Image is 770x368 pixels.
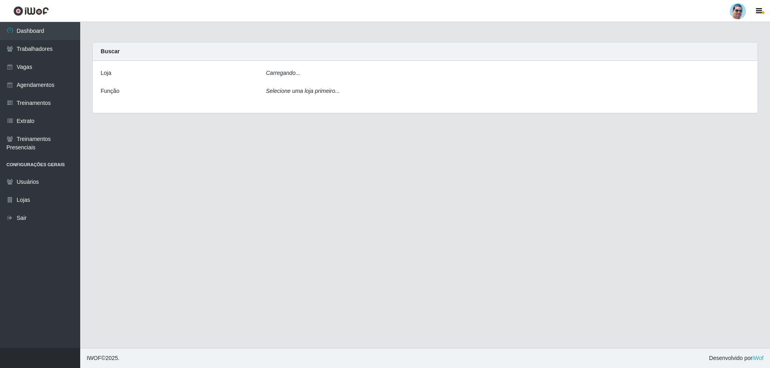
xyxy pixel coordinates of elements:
[101,87,120,95] label: Função
[87,354,120,362] span: © 2025 .
[13,6,49,16] img: CoreUI Logo
[87,355,101,361] span: IWOF
[709,354,764,362] span: Desenvolvido por
[266,70,300,76] i: Carregando...
[752,355,764,361] a: iWof
[266,88,340,94] i: Selecione uma loja primeiro...
[101,69,111,77] label: Loja
[101,48,120,54] strong: Buscar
